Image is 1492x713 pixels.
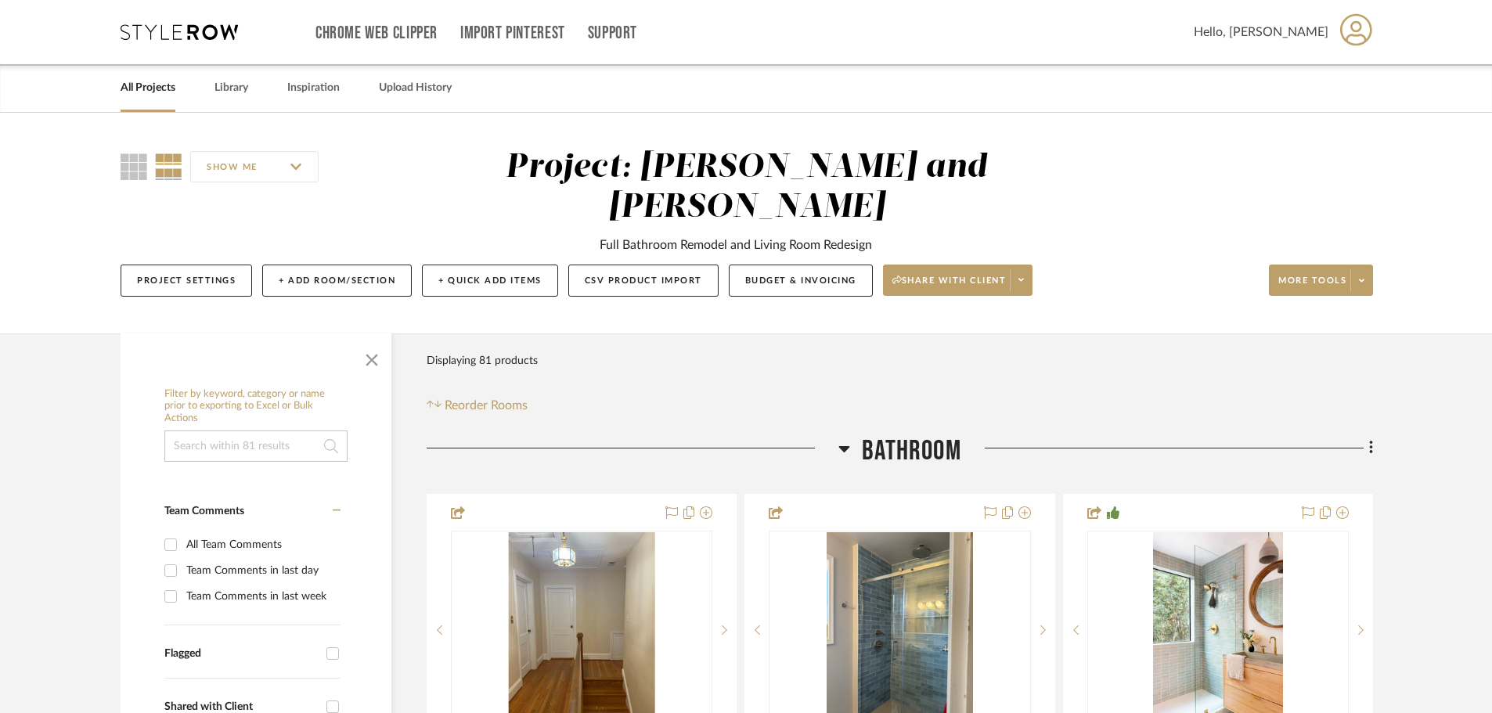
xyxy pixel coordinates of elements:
a: Chrome Web Clipper [315,27,438,40]
span: Team Comments [164,506,244,517]
button: Budget & Invoicing [729,265,873,297]
div: Team Comments in last day [186,558,337,583]
button: Close [356,341,387,373]
span: Hello, [PERSON_NAME] [1194,23,1328,41]
span: Reorder Rooms [445,396,528,415]
div: Project: [PERSON_NAME] and [PERSON_NAME] [506,151,987,224]
div: All Team Comments [186,532,337,557]
button: CSV Product Import [568,265,719,297]
div: Full Bathroom Remodel and Living Room Redesign [600,236,872,254]
a: Import Pinterest [460,27,565,40]
a: Support [588,27,637,40]
div: Flagged [164,647,319,661]
a: Inspiration [287,77,340,99]
a: Upload History [379,77,452,99]
span: More tools [1278,275,1346,298]
button: Reorder Rooms [427,396,528,415]
a: Library [214,77,248,99]
div: Team Comments in last week [186,584,337,609]
h6: Filter by keyword, category or name prior to exporting to Excel or Bulk Actions [164,388,348,425]
button: + Quick Add Items [422,265,558,297]
button: More tools [1269,265,1373,296]
button: Project Settings [121,265,252,297]
div: Displaying 81 products [427,345,538,376]
button: + Add Room/Section [262,265,412,297]
span: Bathroom [862,434,961,468]
input: Search within 81 results [164,430,348,462]
button: Share with client [883,265,1033,296]
span: Share with client [892,275,1007,298]
a: All Projects [121,77,175,99]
